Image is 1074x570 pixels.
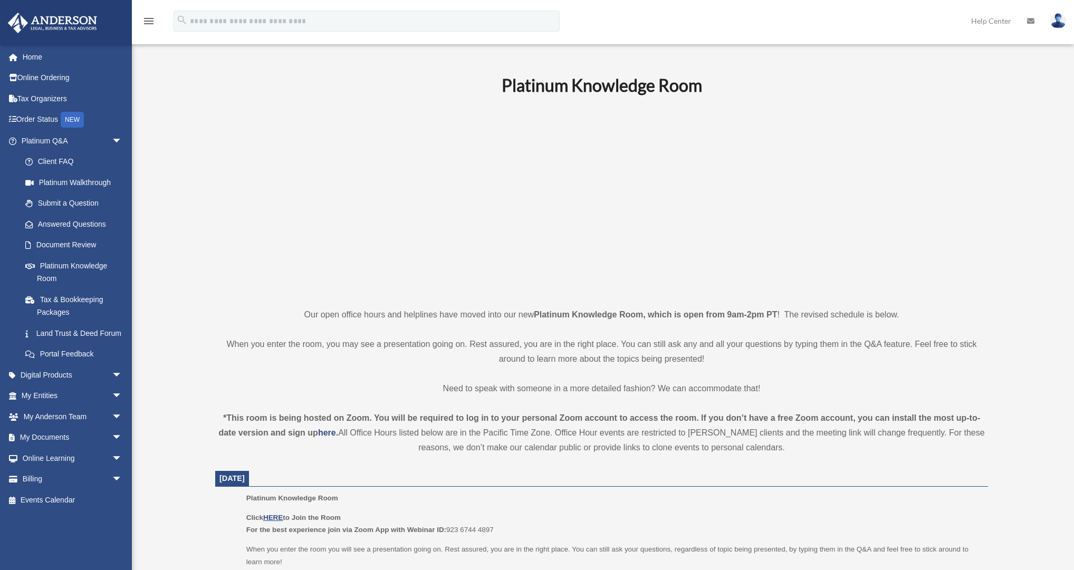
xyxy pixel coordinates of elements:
[534,310,777,319] strong: Platinum Knowledge Room, which is open from 9am-2pm PT
[7,130,138,151] a: Platinum Q&Aarrow_drop_down
[444,110,760,288] iframe: 231110_Toby_KnowledgeRoom
[7,489,138,510] a: Events Calendar
[15,193,138,214] a: Submit a Question
[215,411,988,455] div: All Office Hours listed below are in the Pacific Time Zone. Office Hour events are restricted to ...
[7,364,138,385] a: Digital Productsarrow_drop_down
[1050,13,1066,28] img: User Pic
[112,406,133,428] span: arrow_drop_down
[112,130,133,152] span: arrow_drop_down
[246,543,981,568] p: When you enter the room you will see a presentation going on. Rest assured, you are in the right ...
[15,344,138,365] a: Portal Feedback
[15,323,138,344] a: Land Trust & Deed Forum
[502,75,702,95] b: Platinum Knowledge Room
[318,428,336,437] a: here
[176,14,188,26] i: search
[15,172,138,193] a: Platinum Walkthrough
[112,364,133,386] span: arrow_drop_down
[246,514,341,521] b: Click to Join the Room
[7,427,138,448] a: My Documentsarrow_drop_down
[219,474,245,482] span: [DATE]
[7,46,138,67] a: Home
[15,214,138,235] a: Answered Questions
[112,385,133,407] span: arrow_drop_down
[246,511,981,536] p: 923 6744 4897
[15,289,138,323] a: Tax & Bookkeeping Packages
[246,526,446,534] b: For the best experience join via Zoom App with Webinar ID:
[218,413,980,437] strong: *This room is being hosted on Zoom. You will be required to log in to your personal Zoom account ...
[7,67,138,89] a: Online Ordering
[263,514,283,521] a: HERE
[15,151,138,172] a: Client FAQ
[15,235,138,256] a: Document Review
[142,15,155,27] i: menu
[61,112,84,128] div: NEW
[112,448,133,469] span: arrow_drop_down
[7,88,138,109] a: Tax Organizers
[7,109,138,131] a: Order StatusNEW
[142,18,155,27] a: menu
[112,427,133,449] span: arrow_drop_down
[7,469,138,490] a: Billingarrow_drop_down
[7,448,138,469] a: Online Learningarrow_drop_down
[246,494,338,502] span: Platinum Knowledge Room
[215,307,988,322] p: Our open office hours and helplines have moved into our new ! The revised schedule is below.
[336,428,338,437] strong: .
[7,406,138,427] a: My Anderson Teamarrow_drop_down
[5,13,100,33] img: Anderson Advisors Platinum Portal
[215,381,988,396] p: Need to speak with someone in a more detailed fashion? We can accommodate that!
[15,255,133,289] a: Platinum Knowledge Room
[112,469,133,490] span: arrow_drop_down
[7,385,138,407] a: My Entitiesarrow_drop_down
[215,337,988,366] p: When you enter the room, you may see a presentation going on. Rest assured, you are in the right ...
